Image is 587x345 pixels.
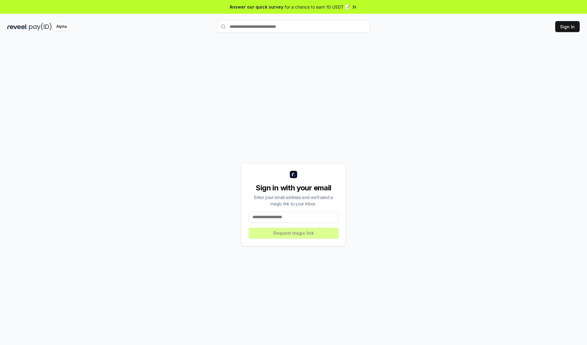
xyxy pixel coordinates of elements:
img: reveel_dark [7,23,28,31]
img: logo_small [290,171,297,178]
div: Sign in with your email [249,183,338,193]
span: Answer our quick survey [230,4,283,10]
img: pay_id [29,23,52,31]
span: for a chance to earn 10 USDT 📝 [285,4,350,10]
button: Sign In [555,21,580,32]
div: Enter your email address and we’ll send a magic link to your inbox. [249,194,338,207]
div: Alpha [53,23,70,31]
